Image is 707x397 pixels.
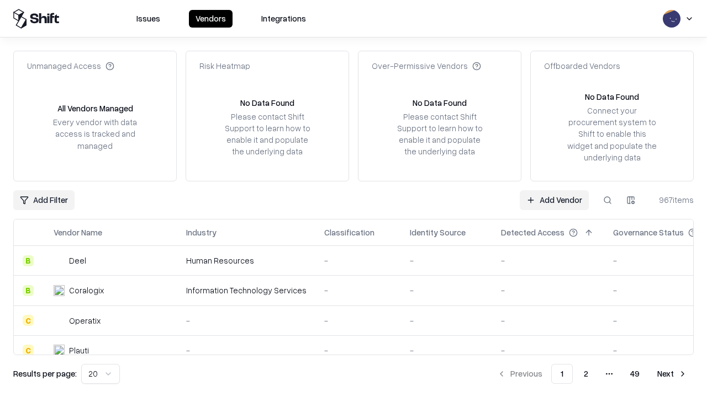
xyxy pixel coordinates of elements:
div: - [186,315,307,326]
button: Issues [130,10,167,28]
div: Identity Source [410,227,466,238]
button: 49 [621,364,648,384]
div: C [23,315,34,326]
div: B [23,255,34,266]
p: Results per page: [13,368,77,379]
div: - [501,285,595,296]
div: - [324,315,392,326]
div: - [324,345,392,356]
div: C [23,345,34,356]
div: - [324,285,392,296]
div: Deel [69,255,86,266]
img: Coralogix [54,285,65,296]
div: - [410,315,483,326]
div: Information Technology Services [186,285,307,296]
a: Add Vendor [520,190,589,210]
div: Unmanaged Access [27,60,114,72]
div: - [501,255,595,266]
div: Every vendor with data access is tracked and managed [49,116,141,151]
div: Coralogix [69,285,104,296]
nav: pagination [490,364,694,384]
div: Governance Status [613,227,684,238]
div: 967 items [650,194,694,206]
div: Classification [324,227,374,238]
div: Please contact Shift Support to learn how to enable it and populate the underlying data [394,111,486,158]
div: No Data Found [585,91,639,103]
div: - [410,255,483,266]
div: Over-Permissive Vendors [372,60,481,72]
div: - [324,255,392,266]
div: - [410,285,483,296]
div: Please contact Shift Support to learn how to enable it and populate the underlying data [221,111,313,158]
button: Integrations [255,10,313,28]
button: Add Filter [13,190,75,210]
div: Detected Access [501,227,564,238]
div: Human Resources [186,255,307,266]
div: - [186,345,307,356]
div: - [501,345,595,356]
button: 2 [575,364,597,384]
div: All Vendors Managed [57,103,133,114]
div: Industry [186,227,217,238]
div: Risk Heatmap [199,60,250,72]
button: Vendors [189,10,233,28]
img: Plauti [54,345,65,356]
div: No Data Found [413,97,467,109]
div: Connect your procurement system to Shift to enable this widget and populate the underlying data [566,105,658,163]
img: Deel [54,255,65,266]
div: - [410,345,483,356]
div: B [23,285,34,296]
div: Offboarded Vendors [544,60,620,72]
button: 1 [551,364,573,384]
div: - [501,315,595,326]
img: Operatix [54,315,65,326]
div: Operatix [69,315,101,326]
div: No Data Found [240,97,294,109]
div: Vendor Name [54,227,102,238]
button: Next [651,364,694,384]
div: Plauti [69,345,89,356]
